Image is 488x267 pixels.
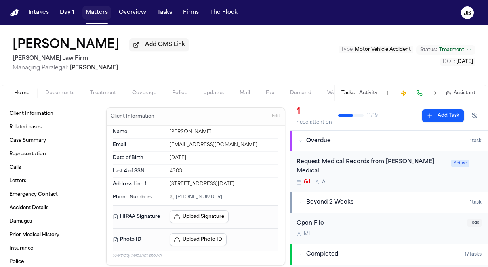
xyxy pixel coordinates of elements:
a: Related cases [6,121,95,133]
dt: Date of Birth [113,155,165,161]
span: Status: [420,47,437,53]
span: Police [172,90,187,96]
a: Client Information [6,107,95,120]
a: Representation [6,148,95,160]
span: Managing Paralegal: [13,65,68,71]
a: Insurance [6,242,95,255]
span: Emergency Contact [10,191,58,198]
a: The Flock [207,6,241,20]
span: Phone Numbers [113,194,152,200]
h2: [PERSON_NAME] Law Firm [13,54,189,63]
img: Finch Logo [10,9,19,17]
span: Treatment [90,90,116,96]
span: Calls [10,164,21,171]
a: Prior Medical History [6,229,95,241]
a: Emergency Contact [6,188,95,201]
button: Overdue1task [290,131,488,151]
span: Mail [240,90,250,96]
a: Calls [6,161,95,174]
button: Edit DOL: 2025-07-09 [440,58,475,66]
span: 6d [304,179,310,185]
div: [EMAIL_ADDRESS][DOMAIN_NAME] [170,142,278,148]
dt: Photo ID [113,233,165,246]
button: Upload Photo ID [170,233,227,246]
button: Day 1 [57,6,78,20]
button: Matters [82,6,111,20]
span: 17 task s [465,251,482,257]
span: 11 / 19 [367,113,378,119]
span: Accident Details [10,205,48,211]
div: Open task: Request Medical Records from Mauger Medical [290,151,488,192]
button: Make a Call [414,88,425,99]
button: Add Task [382,88,393,99]
div: [DATE] [170,155,278,161]
div: 4303 [170,168,278,174]
span: Completed [306,250,338,258]
button: Tasks [341,90,355,96]
span: Active [451,160,469,167]
span: Updates [203,90,224,96]
div: Request Medical Records from [PERSON_NAME] Medical [297,158,446,176]
span: Beyond 2 Weeks [306,198,353,206]
div: [PERSON_NAME] [170,129,278,135]
a: Damages [6,215,95,228]
button: Add CMS Link [129,38,189,51]
span: Add CMS Link [145,41,185,49]
span: Representation [10,151,46,157]
span: Police [10,259,24,265]
span: Edit [272,114,280,119]
span: A [322,179,326,185]
button: Overview [116,6,149,20]
a: Letters [6,175,95,187]
a: Home [10,9,19,17]
button: Intakes [25,6,52,20]
span: Letters [10,178,26,184]
div: Open task: Open File [290,213,488,244]
span: Case Summary [10,137,46,144]
span: [DATE] [456,59,473,64]
a: Tasks [154,6,175,20]
div: Open File [297,219,463,228]
span: Prior Medical History [10,232,59,238]
span: [PERSON_NAME] [70,65,118,71]
h1: [PERSON_NAME] [13,38,120,52]
span: Todo [467,219,482,227]
span: Client Information [10,111,53,117]
span: DOL : [443,59,455,64]
button: Hide completed tasks (⌘⇧H) [467,109,482,122]
a: Accident Details [6,202,95,214]
button: Activity [359,90,377,96]
span: Damages [10,218,32,225]
span: Insurance [10,245,33,252]
span: Assistant [454,90,475,96]
button: Firms [180,6,202,20]
button: Add Task [422,109,464,122]
span: 1 task [470,138,482,144]
span: 1 task [470,199,482,206]
a: Call 1 (361) 249-0385 [170,194,222,200]
button: Completed17tasks [290,244,488,265]
a: Case Summary [6,134,95,147]
span: Related cases [10,124,42,130]
button: Upload Signature [170,210,229,223]
text: JB [464,11,471,16]
span: Fax [266,90,274,96]
h3: Client Information [109,113,156,120]
button: Edit Type: Motor Vehicle Accident [339,46,413,53]
span: Motor Vehicle Accident [355,47,411,52]
button: Change status from Treatment [416,45,475,55]
button: Assistant [446,90,475,96]
span: Treatment [439,47,464,53]
p: 10 empty fields not shown. [113,253,278,259]
span: Demand [290,90,311,96]
span: Documents [45,90,74,96]
button: Edit matter name [13,38,120,52]
div: 1 [297,106,332,118]
dt: HIPAA Signature [113,210,165,223]
dt: Last 4 of SSN [113,168,165,174]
